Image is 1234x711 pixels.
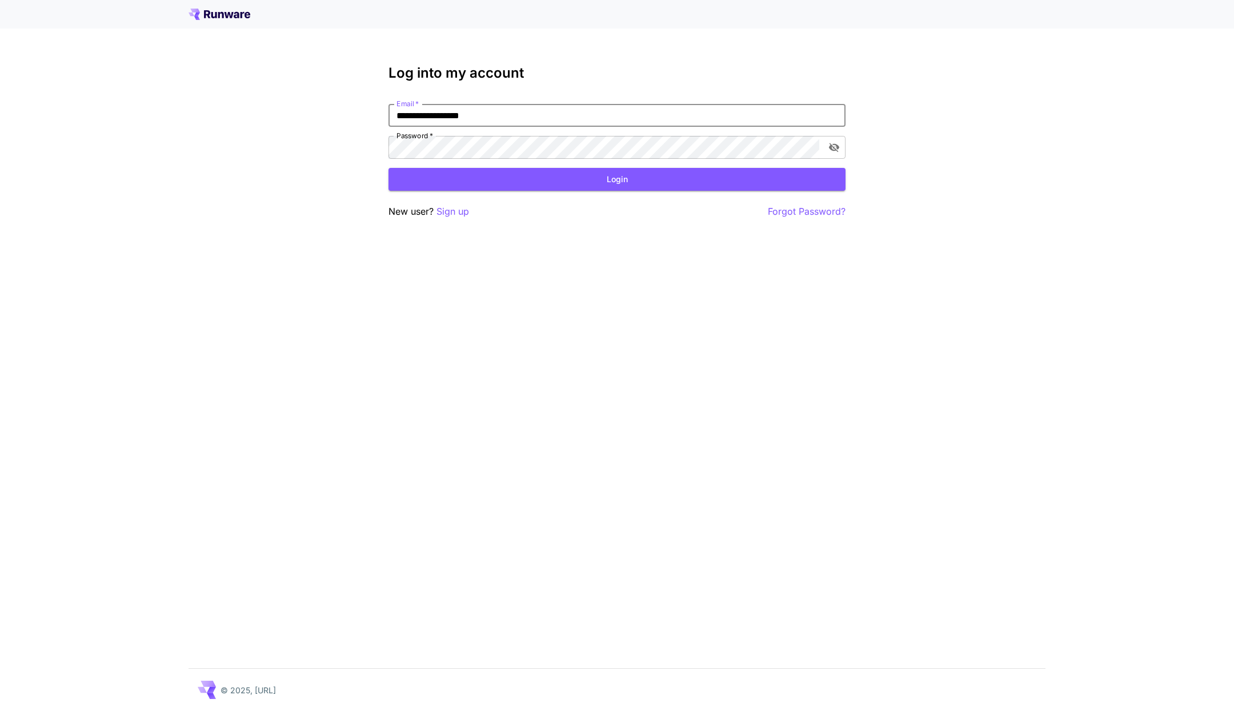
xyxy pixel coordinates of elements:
button: Login [388,168,846,191]
p: © 2025, [URL] [221,684,276,696]
h3: Log into my account [388,65,846,81]
label: Email [396,99,419,109]
button: Sign up [436,204,469,219]
button: toggle password visibility [824,137,844,158]
label: Password [396,131,433,140]
button: Forgot Password? [768,204,846,219]
p: New user? [388,204,469,219]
